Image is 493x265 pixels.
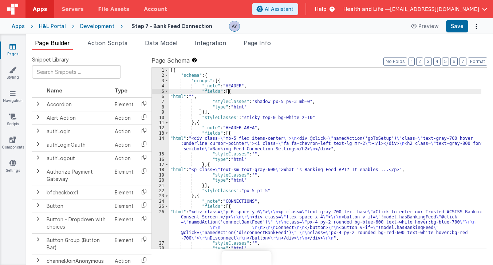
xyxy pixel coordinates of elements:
button: No Folds [383,58,407,66]
td: authLogin [44,124,112,138]
div: 12 [152,125,169,130]
td: Element [112,98,137,111]
div: 19 [152,173,169,178]
div: 23 [152,193,169,198]
td: Element [112,233,137,254]
td: Action [112,124,137,138]
div: 28 [152,246,169,251]
button: 2 [416,58,423,66]
div: 21 [152,183,169,188]
span: AI Assistant [265,5,293,13]
div: 11 [152,120,169,125]
td: Element [112,165,137,186]
div: 6 [152,94,169,99]
button: 3 [425,58,432,66]
button: Preview [407,20,443,32]
td: Element [112,199,137,213]
div: H&L Portal [39,23,66,30]
div: 20 [152,178,169,183]
div: 15 [152,151,169,157]
td: Accordion [44,98,112,111]
div: 14 [152,136,169,151]
span: [EMAIL_ADDRESS][DOMAIN_NAME] [390,5,479,13]
button: 5 [442,58,449,66]
div: Apps [12,23,25,30]
td: authLogout [44,151,112,165]
button: 1 [409,58,415,66]
span: Servers [62,5,83,13]
input: Search Snippets ... [32,65,121,79]
div: 4 [152,83,169,88]
button: AI Assistant [252,3,298,15]
button: Health and Life — [EMAIL_ADDRESS][DOMAIN_NAME] [343,5,487,13]
span: Data Model [145,39,177,47]
td: Action [112,138,137,151]
div: 8 [152,104,169,110]
span: Help [315,5,327,13]
div: 18 [152,167,169,172]
div: 16 [152,157,169,162]
div: 9 [152,110,169,115]
span: Page Builder [35,39,70,47]
span: Name [47,87,62,94]
div: 25 [152,204,169,209]
td: Element [112,186,137,199]
span: Page Info [244,39,271,47]
button: 4 [433,58,441,66]
div: 2 [152,73,169,78]
span: Apps [33,5,47,13]
button: 7 [459,58,466,66]
td: authLoginOauth [44,138,112,151]
div: Development [80,23,114,30]
td: Button [44,199,112,213]
span: Integration [195,39,226,47]
button: Format [468,58,487,66]
span: Action Scripts [87,39,127,47]
button: 6 [450,58,458,66]
span: Page Schema [151,56,190,65]
td: Element [112,213,137,233]
button: Save [446,20,468,32]
span: File Assets [98,5,130,13]
td: Action [112,151,137,165]
button: Options [471,21,481,31]
div: 27 [152,241,169,246]
td: Button Group (Button Bar) [44,233,112,254]
div: 26 [152,209,169,241]
span: Type [115,87,127,94]
div: 3 [152,78,169,83]
td: Authorize Payment Gateway [44,165,112,186]
div: 1 [152,68,169,73]
div: 13 [152,131,169,136]
div: 10 [152,115,169,120]
span: Health and Life — [343,5,390,13]
h4: Step 7 - Bank Feed Connection [131,23,212,29]
div: 24 [152,199,169,204]
td: Action [112,111,137,124]
span: Snippet Library [32,56,69,63]
td: Alert Action [44,111,112,124]
div: 7 [152,99,169,104]
img: 14202422f6480247bff2986d20d04001 [229,21,240,31]
td: bfcheckbox1 [44,186,112,199]
td: Button - Dropdown with choices [44,213,112,233]
div: 5 [152,89,169,94]
div: 22 [152,188,169,193]
div: 17 [152,162,169,167]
